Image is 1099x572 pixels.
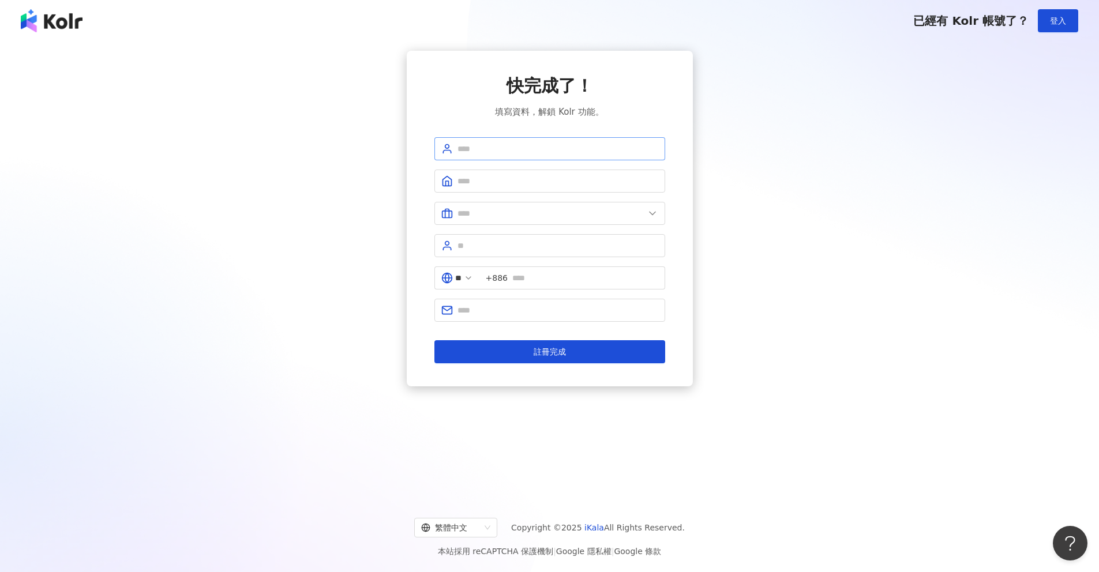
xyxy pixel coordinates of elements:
span: +886 [486,272,508,284]
a: Google 隱私權 [556,547,612,556]
span: 填寫資料，解鎖 Kolr 功能。 [495,105,603,119]
span: 註冊完成 [534,347,566,356]
span: 登入 [1050,16,1066,25]
div: 繁體中文 [421,518,480,537]
span: 本站採用 reCAPTCHA 保護機制 [438,544,661,558]
span: | [553,547,556,556]
span: | [612,547,614,556]
span: Copyright © 2025 All Rights Reserved. [511,521,685,535]
iframe: Help Scout Beacon - Open [1053,526,1087,560]
a: Google 條款 [614,547,661,556]
button: 登入 [1038,9,1078,32]
button: 註冊完成 [434,340,665,363]
a: iKala [584,523,604,532]
img: logo [21,9,82,32]
span: 已經有 Kolr 帳號了？ [913,14,1029,28]
span: 快完成了！ [507,74,593,98]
